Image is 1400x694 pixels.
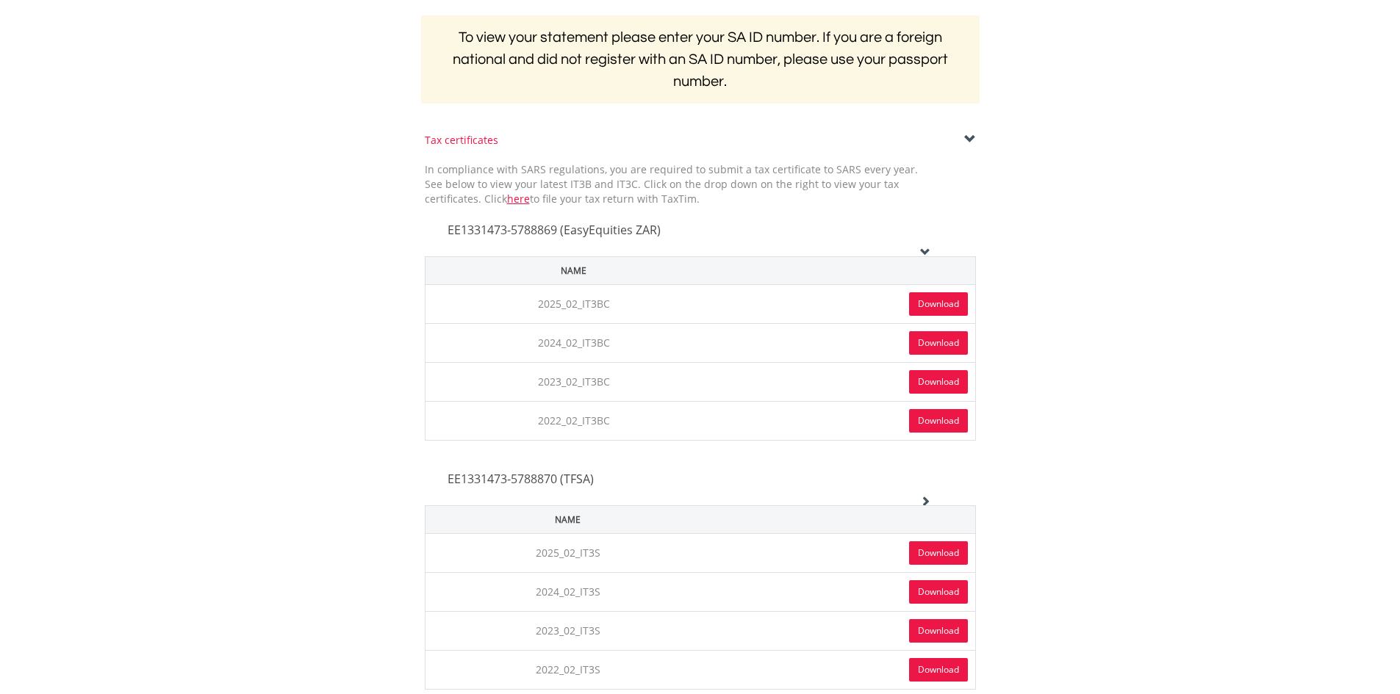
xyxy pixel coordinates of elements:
[909,409,968,433] a: Download
[909,658,968,682] a: Download
[909,370,968,394] a: Download
[909,541,968,565] a: Download
[425,401,722,440] td: 2022_02_IT3BC
[425,162,918,206] span: In compliance with SARS regulations, you are required to submit a tax certificate to SARS every y...
[425,572,711,611] td: 2024_02_IT3S
[484,192,700,206] span: Click to file your tax return with TaxTim.
[448,471,594,487] span: EE1331473-5788870 (TFSA)
[425,323,722,362] td: 2024_02_IT3BC
[425,505,711,533] th: Name
[448,222,661,238] span: EE1331473-5788869 (EasyEquities ZAR)
[507,192,530,206] a: here
[909,292,968,316] a: Download
[425,650,711,689] td: 2022_02_IT3S
[425,611,711,650] td: 2023_02_IT3S
[909,580,968,604] a: Download
[425,533,711,572] td: 2025_02_IT3S
[909,331,968,355] a: Download
[909,619,968,643] a: Download
[425,362,722,401] td: 2023_02_IT3BC
[425,256,722,284] th: Name
[425,133,976,148] div: Tax certificates
[421,15,980,104] h2: To view your statement please enter your SA ID number. If you are a foreign national and did not ...
[425,284,722,323] td: 2025_02_IT3BC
